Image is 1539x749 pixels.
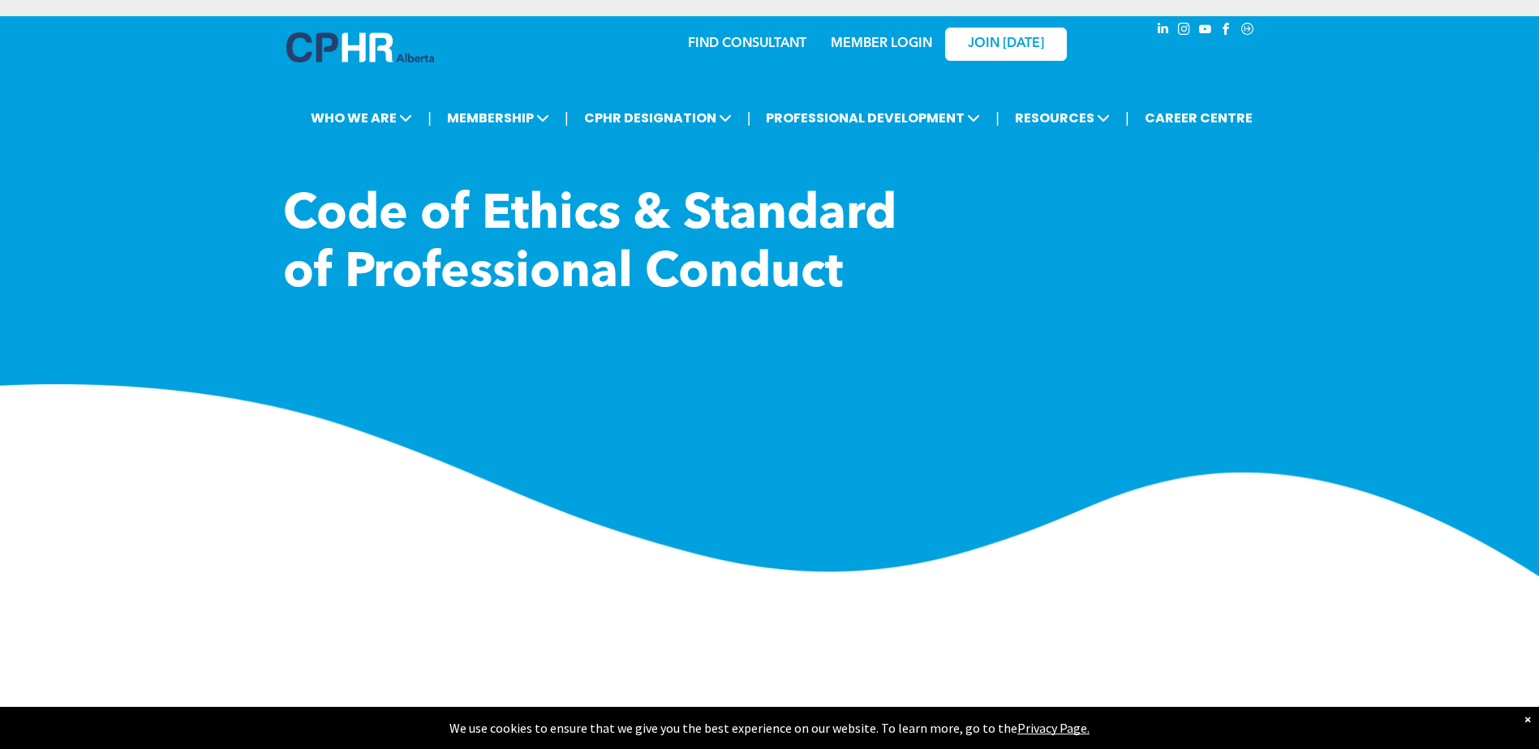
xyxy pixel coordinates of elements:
li: | [565,101,569,135]
a: instagram [1176,20,1193,42]
a: youtube [1197,20,1214,42]
a: Privacy Page. [1017,720,1090,736]
a: MEMBER LOGIN [831,37,932,50]
li: | [1125,101,1129,135]
span: JOIN [DATE] [968,36,1044,52]
a: facebook [1218,20,1236,42]
span: WHO WE ARE [306,103,417,133]
li: | [995,101,999,135]
span: PROFESSIONAL DEVELOPMENT [761,103,985,133]
a: linkedin [1154,20,1172,42]
a: CAREER CENTRE [1140,103,1257,133]
li: | [747,101,751,135]
a: Social network [1239,20,1257,42]
a: FIND CONSULTANT [688,37,806,50]
span: RESOURCES [1010,103,1115,133]
a: JOIN [DATE] [945,28,1067,61]
li: | [428,101,432,135]
img: A blue and white logo for cp alberta [286,32,434,62]
div: Dismiss notification [1524,711,1531,727]
span: CPHR DESIGNATION [579,103,737,133]
span: MEMBERSHIP [442,103,554,133]
span: Code of Ethics & Standard of Professional Conduct [283,191,896,298]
